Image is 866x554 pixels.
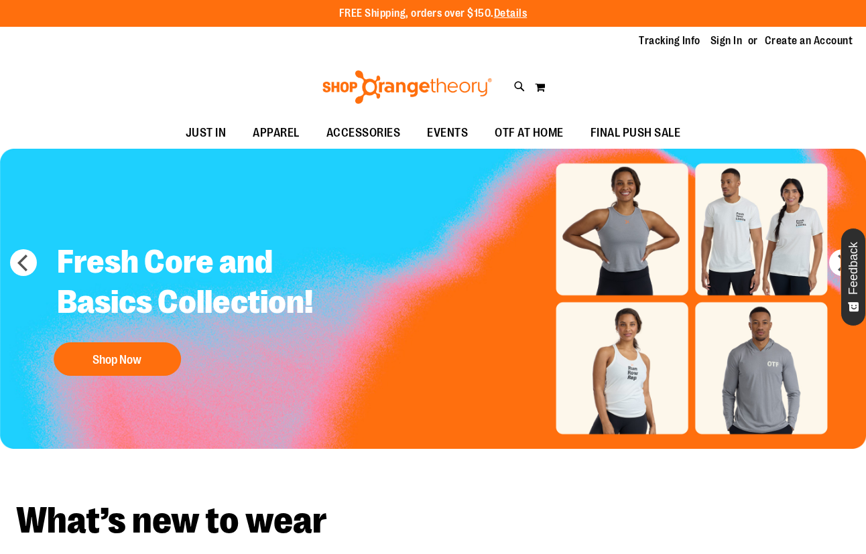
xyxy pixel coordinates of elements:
[577,118,694,149] a: FINAL PUSH SALE
[414,118,481,149] a: EVENTS
[591,118,681,148] span: FINAL PUSH SALE
[339,6,528,21] p: FREE Shipping, orders over $150.
[847,242,860,295] span: Feedback
[765,33,853,48] a: Create an Account
[495,118,564,148] span: OTF AT HOME
[494,7,528,19] a: Details
[16,502,850,539] h2: What’s new to wear
[10,249,37,276] button: prev
[54,342,181,376] button: Shop Now
[710,33,743,48] a: Sign In
[172,118,240,149] a: JUST IN
[47,232,350,336] h2: Fresh Core and Basics Collection!
[47,232,350,383] a: Fresh Core and Basics Collection! Shop Now
[841,228,866,326] button: Feedback - Show survey
[427,118,468,148] span: EVENTS
[481,118,577,149] a: OTF AT HOME
[326,118,401,148] span: ACCESSORIES
[253,118,300,148] span: APPAREL
[239,118,313,149] a: APPAREL
[320,70,494,104] img: Shop Orangetheory
[186,118,227,148] span: JUST IN
[829,249,856,276] button: next
[639,33,700,48] a: Tracking Info
[313,118,414,149] a: ACCESSORIES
